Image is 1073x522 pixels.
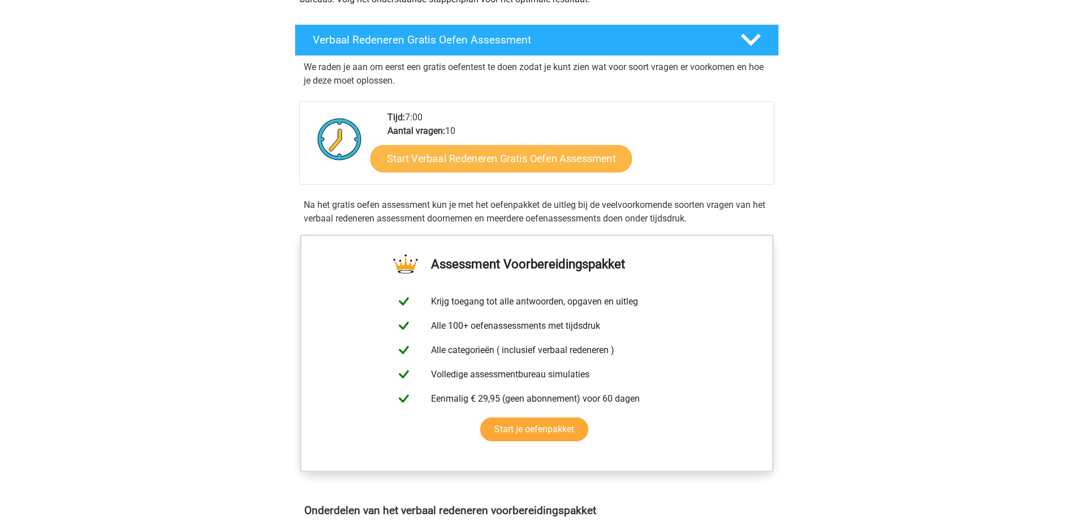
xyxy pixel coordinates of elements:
img: Klok [311,111,368,167]
b: Aantal vragen: [387,125,445,136]
a: Start je oefenpakket [480,417,588,441]
h4: Verbaal Redeneren Gratis Oefen Assessment [313,33,722,46]
a: Start Verbaal Redeneren Gratis Oefen Assessment [370,145,632,172]
b: Tijd: [387,112,405,123]
h4: Onderdelen van het verbaal redeneren voorbereidingspakket [304,504,769,517]
div: 7:00 10 [379,111,773,184]
p: We raden je aan om eerst een gratis oefentest te doen zodat je kunt zien wat voor soort vragen er... [304,60,770,88]
a: Verbaal Redeneren Gratis Oefen Assessment [290,24,783,56]
div: Na het gratis oefen assessment kun je met het oefenpakket de uitleg bij de veelvoorkomende soorte... [299,198,774,225]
